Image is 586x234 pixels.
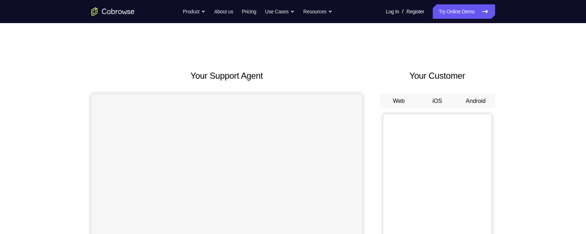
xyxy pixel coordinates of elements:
a: Try Online Demo [433,4,495,19]
a: About us [214,4,233,19]
button: Product [183,4,206,19]
span: / [402,7,404,16]
h2: Your Support Agent [91,69,362,82]
a: Log In [386,4,399,19]
a: Go to the home page [91,7,135,16]
a: Register [406,4,424,19]
button: iOS [418,94,457,108]
button: Android [457,94,495,108]
button: Web [380,94,418,108]
button: Resources [303,4,332,19]
button: Use Cases [265,4,295,19]
h2: Your Customer [380,69,495,82]
a: Pricing [242,4,256,19]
